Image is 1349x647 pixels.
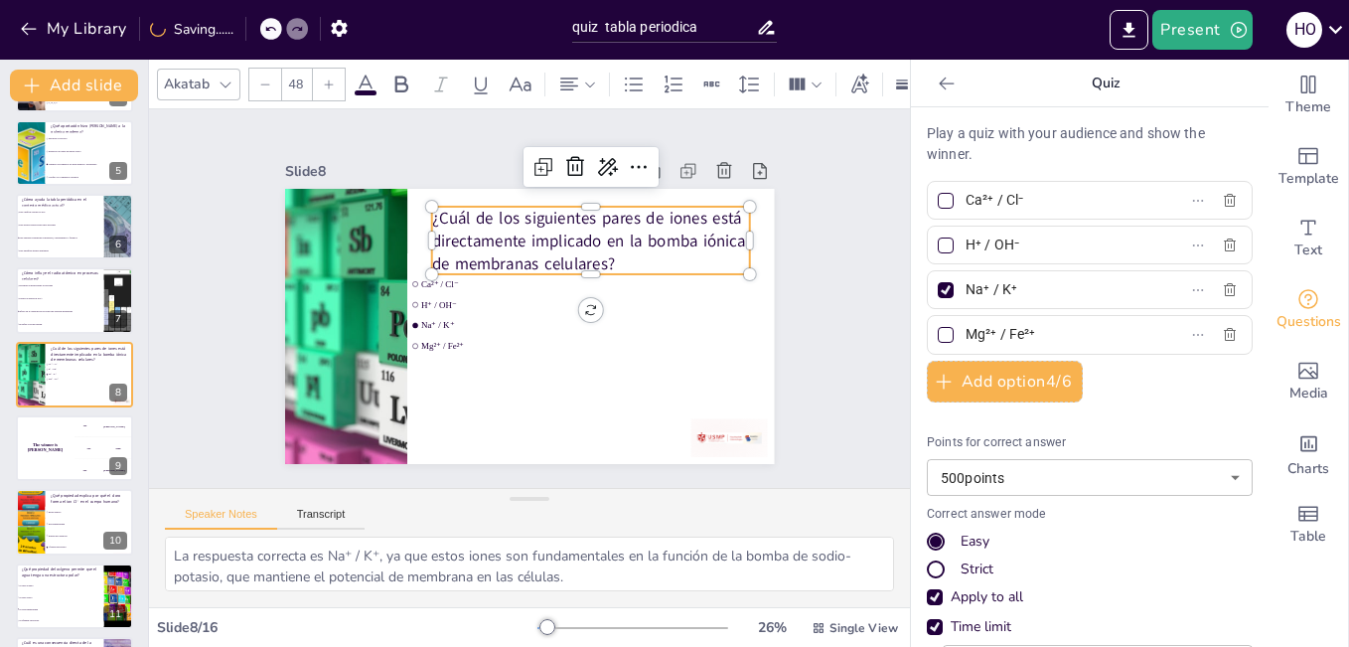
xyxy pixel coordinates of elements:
p: ¿Cómo ayuda la tabla periódica en el contexto médico actual? [22,197,98,208]
div: Text effects [844,69,874,100]
div: Add images, graphics, shapes or video [1269,346,1348,417]
input: Insert title [572,13,756,42]
div: 10 [16,489,133,555]
span: Questions [1276,311,1341,333]
p: Correct answer mode [927,506,1253,524]
span: Su afinidad electrónica [19,619,102,621]
span: Descubrió el electrón [49,137,132,139]
span: Afinidad electrónica [49,546,132,548]
p: ¿Cuál de los siguientes pares de iones está directamente implicado en la bomba iónica de membrana... [439,189,764,322]
div: H O [1286,12,1322,48]
span: Su peso atómico [19,584,102,586]
span: Theme [1285,96,1331,118]
div: Get real-time input from your audience [1269,274,1348,346]
span: H⁺ / OH⁻ [421,277,645,335]
div: Apply to all [927,587,1253,607]
div: 200 [75,437,133,459]
input: Option 2 [966,231,1150,259]
div: Slide 8 [315,113,587,189]
span: Facilita la síntesis de DNA [19,298,102,300]
span: Energía de ionización [49,534,132,536]
p: ¿Cómo influye el radio atómico en procesos celulares? [22,271,98,282]
span: Text [1294,240,1322,261]
span: Electronegatividad [49,522,132,524]
div: Add charts and graphs [1269,417,1348,489]
div: 7 [16,267,133,333]
span: Organizó los elementos por masa atómica y propiedades [49,163,132,165]
div: 26 % [748,618,796,637]
span: Template [1278,168,1339,190]
p: Play a quiz with your audience and show the winner. [927,123,1253,165]
div: 9 [109,457,127,475]
div: Easy [961,532,989,552]
div: Apply to all [951,587,1023,607]
span: C, Si, P, S [49,102,132,104]
div: 300 [75,460,133,482]
button: My Library [15,13,135,45]
p: Points for correct answer [927,434,1253,452]
span: Para entender propiedades de minerales, oligoelementos y fármacos [19,237,102,239]
button: Speaker Notes [165,508,277,530]
h4: The winner is [PERSON_NAME] [16,443,75,453]
textarea: La respuesta correcta es Na⁺ / K⁺, ya que estos iones son fundamentales en la función de la bomba... [165,537,894,591]
div: 5 [109,162,127,180]
span: Para clasificar células por tipo [19,212,102,214]
div: 10 [103,532,127,550]
div: 7 [109,310,127,328]
span: Single View [829,620,898,636]
span: Media [1289,383,1328,404]
div: Change the overall theme [1269,60,1348,131]
span: H⁺ / OH⁻ [49,368,103,371]
span: Para predecir interacciones entre proteínas [19,224,102,226]
span: Su radio iónico [19,596,102,598]
p: ¿Qué propiedad explica por qué el cloro forma el ion Cl⁻ en el cuerpo humano? [51,493,127,504]
div: Column Count [783,69,827,100]
span: Charts [1287,458,1329,480]
div: 6 [109,236,127,253]
div: 100 [75,415,133,437]
div: 500 points [927,459,1253,496]
div: Strict [961,560,993,579]
button: Present [1152,10,1252,50]
span: Estableció las reglas del enlace iónico [49,150,132,152]
div: 8 [16,342,133,407]
p: ¿Cuál de los siguientes pares de iones está directamente implicado en la bomba iónica de membrana... [51,346,127,363]
div: [PERSON_NAME] [103,469,124,472]
div: Jaap [115,447,120,450]
input: Option 1 [966,186,1150,215]
div: 6 [16,194,133,259]
button: Export to PowerPoint [1110,10,1148,50]
div: 11 [103,605,127,623]
div: Easy [927,532,1253,552]
span: Table [1290,526,1326,548]
span: Ca²⁺ / Cl⁻ [425,256,649,314]
div: 5 [16,120,133,186]
p: ¿Qué propiedad del oxígeno permite que el agua tenga una estructura polar? [22,566,98,577]
span: Na⁺ / K⁺ [49,373,103,376]
span: Mg²⁺ / Fe²⁺ [49,378,103,381]
span: Na⁺ / K⁺ [416,297,640,355]
span: Modifica el pH del plasma [19,323,102,325]
button: Add slide [10,70,138,101]
span: Ca²⁺ / Cl⁻ [49,363,103,366]
button: Add option4/6 [927,361,1083,403]
div: 11 [16,564,133,629]
div: Add text boxes [1269,203,1348,274]
button: Transcript [277,508,366,530]
span: Influye en la capacidad de los iones para atravesar membranas [19,311,102,313]
div: 8 [109,384,127,402]
div: Add a table [1269,489,1348,561]
div: Border settings [891,69,913,100]
button: H O [1286,10,1322,50]
div: Time limit [927,617,1253,637]
div: Strict [927,560,1253,579]
span: Clasificó los compuestos orgánicos [49,176,132,178]
span: Para identificar grupos sanguíneos [19,249,102,251]
p: ¿Qué aportación hizo [PERSON_NAME] a la química moderna? [51,123,127,134]
span: Mg²⁺ / Fe²⁺ [412,317,636,375]
div: Saving...... [150,20,233,39]
input: Option 4 [966,320,1150,349]
input: Option 3 [966,275,1150,304]
span: Radio atómico [49,511,132,513]
p: Quiz [963,60,1249,107]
